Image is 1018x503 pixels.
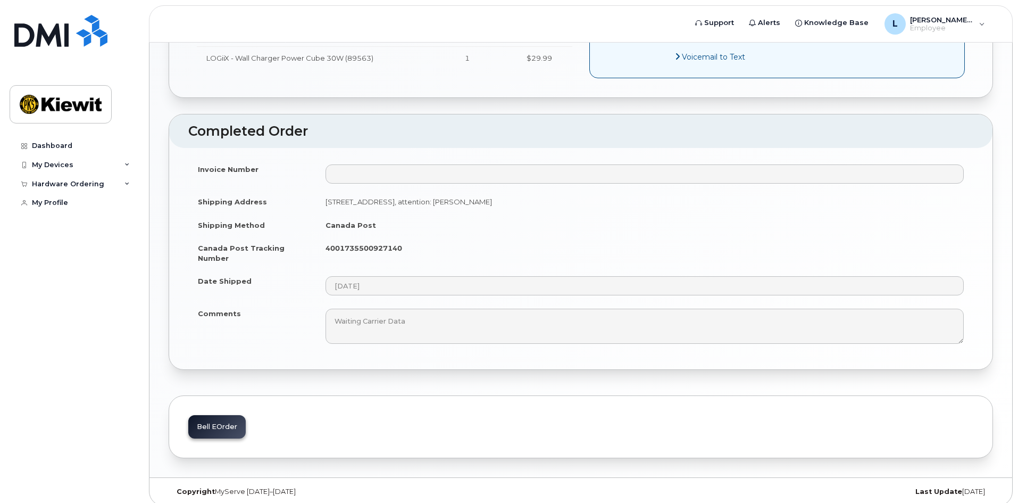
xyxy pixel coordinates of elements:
strong: Copyright [177,488,215,496]
span: L [892,18,898,30]
strong: 4001735500927140 [326,244,402,252]
a: Alerts [741,12,788,34]
label: Canada Post Tracking Number [198,243,306,263]
span: Alerts [758,18,780,28]
td: $29.99 [517,46,572,70]
td: [STREET_ADDRESS], attention: [PERSON_NAME] [316,190,973,213]
div: [DATE] [718,488,993,496]
a: Support [688,12,741,34]
div: MyServe [DATE]–[DATE] [169,488,444,496]
span: [PERSON_NAME].[PERSON_NAME] [910,15,974,24]
a: Knowledge Base [788,12,876,34]
span: Employee [910,24,974,32]
span: Support [704,18,734,28]
label: Date Shipped [198,276,252,286]
label: Shipping Method [198,220,265,230]
h2: Completed Order [188,124,973,139]
span: Knowledge Base [804,18,869,28]
label: Shipping Address [198,197,267,207]
label: Comments [198,309,241,319]
div: Louis.Chartrand [877,13,992,35]
strong: Last Update [915,488,962,496]
td: 1 [455,46,517,70]
strong: Canada Post [326,221,376,229]
span: Voicemail to Text [682,52,745,62]
textarea: Waiting Carrier Data [326,309,964,344]
td: LOGiiX - Wall Charger Power Cube 30W (89563) [197,46,455,70]
iframe: Messenger Launcher [972,457,1010,495]
label: Invoice Number [198,164,258,175]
